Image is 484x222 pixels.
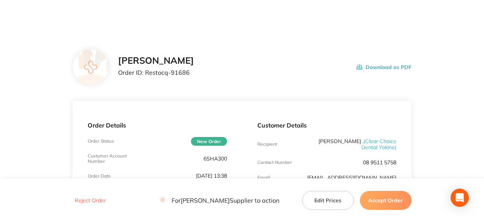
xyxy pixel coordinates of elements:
p: Customer Details [257,122,396,129]
h2: [PERSON_NAME] [118,55,194,66]
p: Customer Account Number [88,153,134,164]
button: Download as PDF [356,55,411,79]
p: [DATE] 13:38 [196,173,227,179]
span: ( Clear Choice Dental Yokine ) [361,138,396,151]
button: Edit Prices [302,191,354,209]
p: Order Status [88,139,114,144]
img: Restocq logo [39,11,115,22]
button: Reject Order [73,197,108,204]
p: Contact Number [257,160,292,165]
div: Open Intercom Messenger [451,189,469,207]
a: Restocq logo [39,11,115,23]
p: 6SHA300 [203,156,227,162]
button: Accept Order [360,191,411,209]
a: [EMAIL_ADDRESS][DOMAIN_NAME] [307,174,396,181]
p: Order Details [88,122,227,129]
p: Emaill [257,175,270,180]
p: 08 9511 5758 [363,159,396,165]
p: Order ID: Restocq- 91686 [118,69,194,76]
p: [PERSON_NAME] . [304,138,396,150]
span: New Order [191,137,227,146]
p: Order Date [88,173,111,179]
p: For [PERSON_NAME] Supplier to action [159,197,279,204]
p: Recipient [257,142,277,147]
